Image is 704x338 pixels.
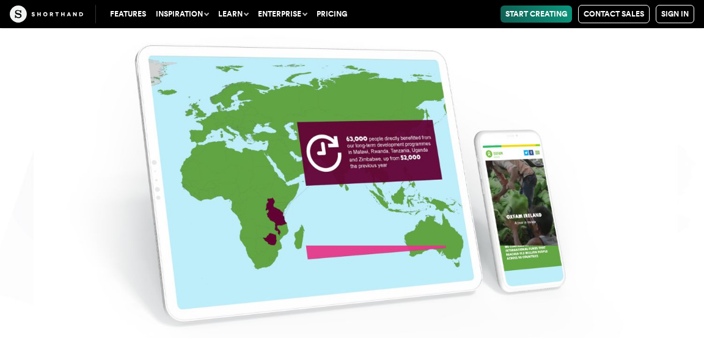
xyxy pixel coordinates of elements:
[10,6,83,23] img: The Craft
[501,6,572,23] a: Start Creating
[253,6,312,23] button: Enterprise
[312,6,352,23] a: Pricing
[656,5,694,23] a: Sign in
[578,5,650,23] a: Contact Sales
[105,6,151,23] a: Features
[151,6,213,23] button: Inspiration
[213,6,253,23] button: Learn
